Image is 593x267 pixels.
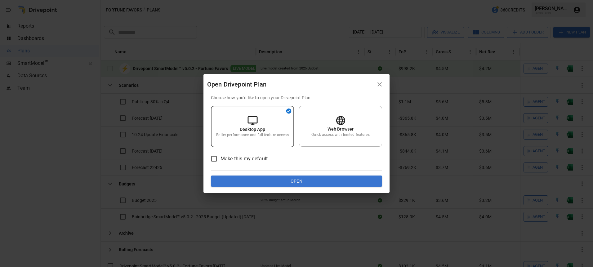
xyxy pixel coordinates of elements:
[311,132,369,137] p: Quick access with limited features
[328,126,354,132] p: Web Browser
[211,95,382,101] p: Choose how you'd like to open your Drivepoint Plan
[207,79,373,89] div: Open Drivepoint Plan
[240,126,265,132] p: Desktop App
[211,176,382,187] button: Open
[216,132,288,138] p: Better performance and full feature access
[221,155,268,162] span: Make this my default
